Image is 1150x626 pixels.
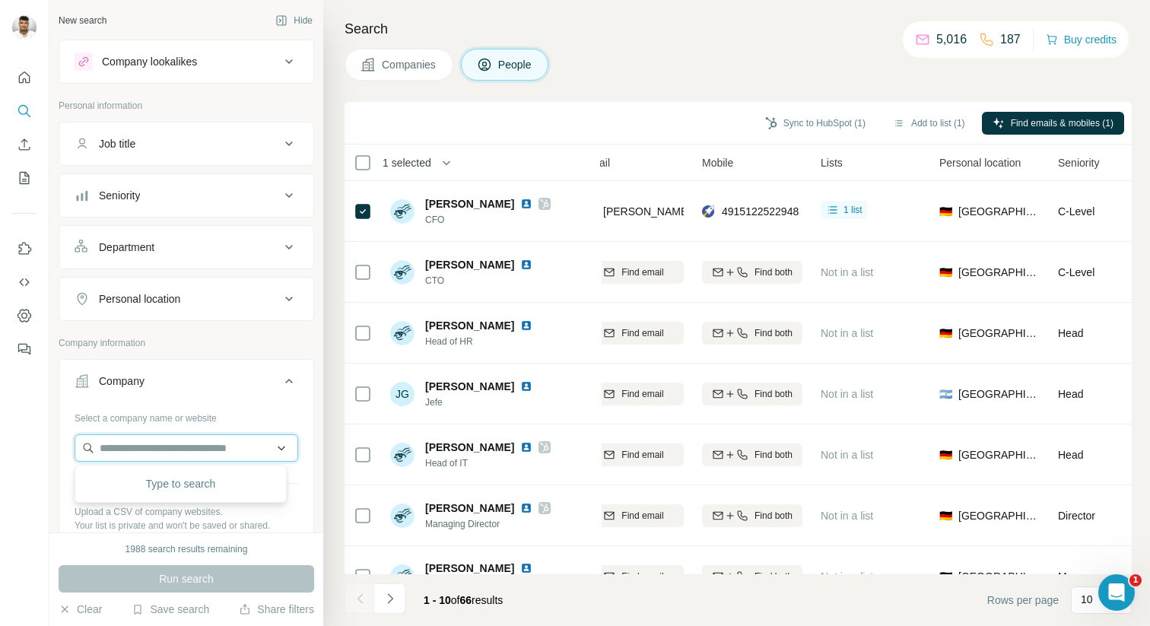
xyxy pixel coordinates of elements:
span: [PERSON_NAME] [425,440,514,455]
span: Not in a list [821,327,873,339]
span: Find both [754,509,793,523]
span: Manager [1058,570,1100,583]
p: Upload a CSV of company websites. [75,505,298,519]
span: CFO [425,213,551,227]
img: LinkedIn logo [520,198,532,210]
span: Not in a list [821,388,873,400]
span: results [424,594,503,606]
span: Rows per page [987,593,1059,608]
button: Find both [702,504,802,527]
img: LinkedIn logo [520,441,532,453]
span: Find email [621,509,663,523]
span: People [498,57,533,72]
div: JG [390,382,415,406]
p: 187 [1000,30,1021,49]
button: Feedback [12,335,37,363]
span: [GEOGRAPHIC_DATA] [958,265,1040,280]
span: 1 [1129,574,1142,586]
img: LinkedIn logo [520,380,532,392]
img: Avatar [390,443,415,467]
span: Find both [754,326,793,340]
button: Dashboard [12,302,37,329]
button: Find both [702,261,802,284]
button: Find both [702,443,802,466]
img: Avatar [390,504,415,528]
button: Find email [583,261,684,284]
button: Clear [59,602,102,617]
span: 1 - 10 [424,594,451,606]
span: Find email [621,570,663,583]
button: Save search [132,602,209,617]
button: Personal location [59,281,313,317]
span: [GEOGRAPHIC_DATA] [958,386,1040,402]
span: Not in a list [821,266,873,278]
span: [PERSON_NAME] [425,257,514,272]
button: My lists [12,164,37,192]
span: Head [1058,327,1083,339]
button: Add to list (1) [882,112,976,135]
span: 🇦🇷 [939,386,952,402]
span: Lists [821,155,843,170]
span: Find email [621,448,663,462]
div: Type to search [78,469,283,499]
button: Department [59,229,313,265]
span: Managing Director [425,517,551,531]
span: [PERSON_NAME] [425,561,514,576]
button: Buy credits [1046,29,1117,50]
div: Select a company name or website [75,405,298,425]
span: 🇩🇪 [939,569,952,584]
div: Department [99,240,154,255]
div: Job title [99,136,135,151]
p: Personal information [59,99,314,113]
span: Find both [754,570,793,583]
button: Find email [583,504,684,527]
span: Find email [621,265,663,279]
img: LinkedIn logo [520,562,532,574]
span: Find both [754,448,793,462]
span: C-Level [1058,266,1094,278]
button: Company [59,363,313,405]
img: LinkedIn logo [520,259,532,271]
div: 1988 search results remaining [125,542,248,556]
button: Find email [583,565,684,588]
span: [PERSON_NAME] [425,379,514,394]
button: Find email [583,322,684,345]
button: Find email [583,443,684,466]
button: Use Surfe API [12,269,37,296]
p: 10 [1081,592,1093,607]
span: Personal location [939,155,1021,170]
span: [GEOGRAPHIC_DATA] [958,447,1040,462]
span: Find emails & mobiles (1) [1011,116,1113,130]
p: Company information [59,336,314,350]
iframe: Intercom live chat [1098,574,1135,611]
span: Find both [754,265,793,279]
img: Avatar [390,199,415,224]
span: Jefe [425,396,538,409]
span: [GEOGRAPHIC_DATA] [958,508,1040,523]
span: [GEOGRAPHIC_DATA] [958,569,1040,584]
span: Director [1058,510,1095,522]
button: Find both [702,565,802,588]
span: [PERSON_NAME][EMAIL_ADDRESS][PERSON_NAME][DOMAIN_NAME] [603,205,959,218]
span: Companies [382,57,437,72]
span: CTO [425,274,538,288]
span: 🇩🇪 [939,447,952,462]
span: Head of HR [425,335,538,348]
span: Find email [621,326,663,340]
span: Head [1058,449,1083,461]
span: Not in a list [821,510,873,522]
img: LinkedIn logo [520,502,532,514]
button: Seniority [59,177,313,214]
span: 🇩🇪 [939,326,952,341]
button: Share filters [239,602,314,617]
span: [GEOGRAPHIC_DATA] [958,326,1040,341]
span: [PERSON_NAME] [425,196,514,211]
button: Find email [583,383,684,405]
div: New search [59,14,106,27]
span: Mobile [702,155,733,170]
button: Navigate to next page [375,583,405,614]
button: Company lookalikes [59,43,313,80]
span: 🇩🇪 [939,265,952,280]
button: Enrich CSV [12,131,37,158]
button: Hide [265,9,323,32]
